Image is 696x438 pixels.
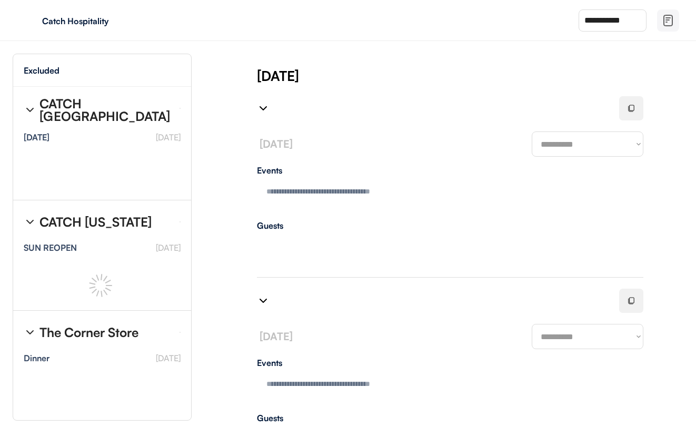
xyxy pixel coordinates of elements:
[257,221,643,230] div: Guests
[24,354,49,362] div: Dinner
[156,242,181,253] font: [DATE]
[24,243,77,252] div: SUN REOPEN
[24,216,36,228] img: chevron-right%20%281%29.svg
[257,359,643,367] div: Events
[156,353,181,363] font: [DATE]
[260,137,293,150] font: [DATE]
[662,14,674,27] img: file-02.svg
[21,12,38,29] img: yH5BAEAAAAALAAAAAABAAEAAAIBRAA7
[24,104,36,116] img: chevron-right%20%281%29.svg
[24,326,36,339] img: chevron-right%20%281%29.svg
[39,216,152,228] div: CATCH [US_STATE]
[257,66,696,85] div: [DATE]
[260,330,293,343] font: [DATE]
[24,133,49,141] div: [DATE]
[156,132,181,142] font: [DATE]
[39,97,171,123] div: CATCH [GEOGRAPHIC_DATA]
[24,66,59,75] div: Excluded
[39,326,138,339] div: The Corner Store
[257,102,270,115] img: chevron-right%20%281%29.svg
[42,17,175,25] div: Catch Hospitality
[257,166,643,175] div: Events
[257,414,643,422] div: Guests
[257,294,270,307] img: chevron-right%20%281%29.svg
